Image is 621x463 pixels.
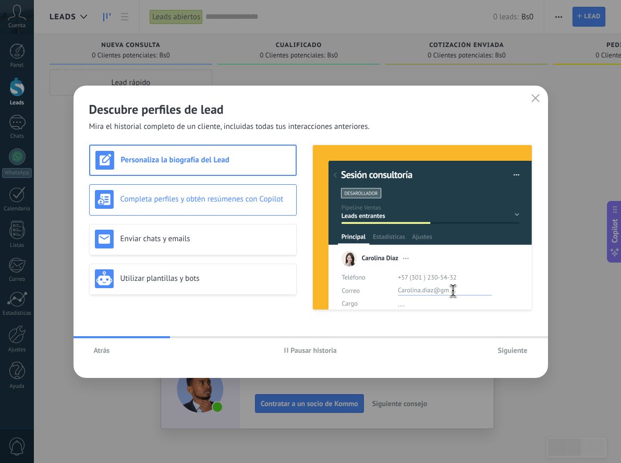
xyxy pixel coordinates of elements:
[493,342,532,358] button: Siguiente
[498,347,528,354] span: Siguiente
[89,122,370,132] span: Mira el historial completo de un cliente, incluidas todas tus interacciones anteriores.
[89,101,532,117] h2: Descubre perfiles de lead
[120,274,291,283] h3: Utilizar plantillas y bots
[290,347,337,354] span: Pausar historia
[94,347,110,354] span: Atrás
[89,342,115,358] button: Atrás
[120,234,291,244] h3: Enviar chats y emails
[279,342,342,358] button: Pausar historia
[121,155,290,165] h3: Personaliza la biografía del Lead
[120,194,291,204] h3: Completa perfiles y obtén resúmenes con Copilot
